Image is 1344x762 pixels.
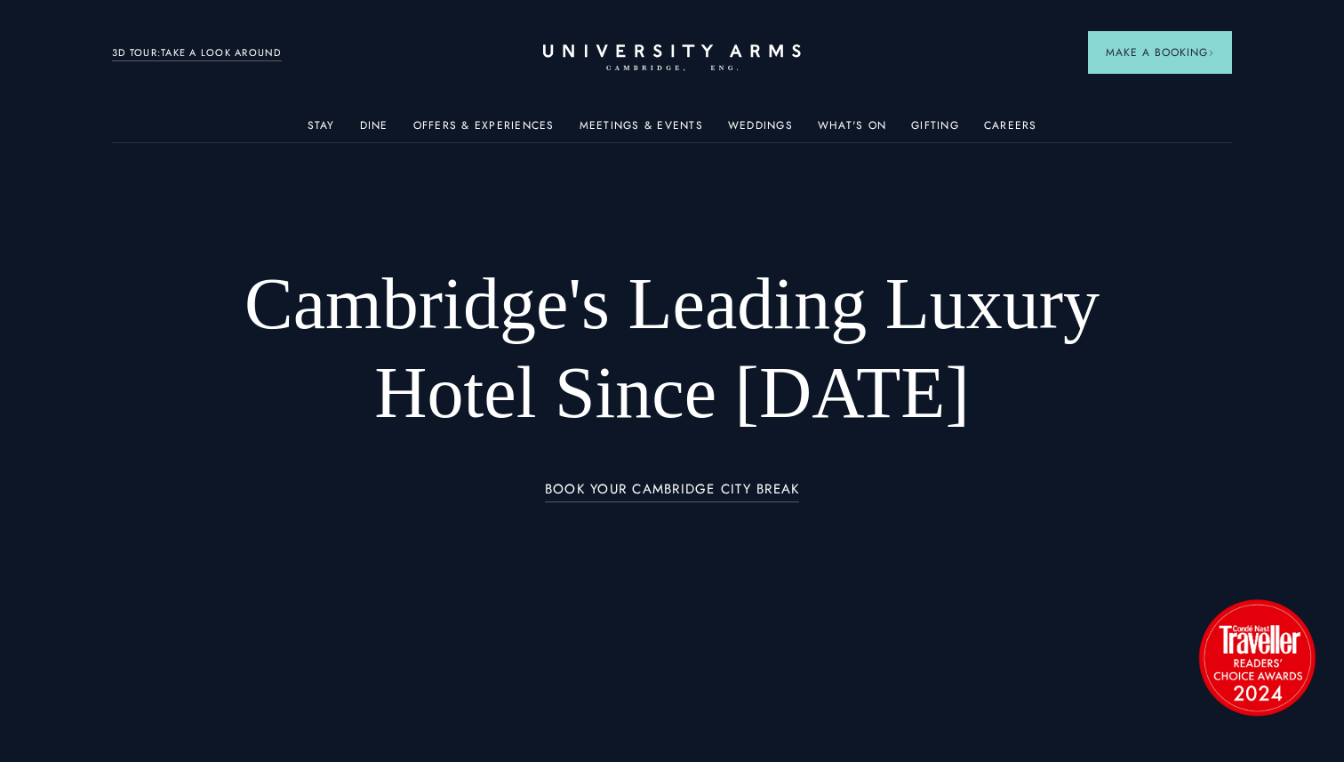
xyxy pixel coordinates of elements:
a: Gifting [911,119,959,142]
a: Offers & Experiences [413,119,555,142]
a: Stay [308,119,335,142]
button: Make a BookingArrow icon [1088,31,1232,74]
a: Careers [984,119,1037,142]
span: Make a Booking [1106,44,1214,60]
a: 3D TOUR:TAKE A LOOK AROUND [112,45,282,61]
h1: Cambridge's Leading Luxury Hotel Since [DATE] [224,260,1120,437]
img: image-2524eff8f0c5d55edbf694693304c4387916dea5-1501x1501-png [1190,590,1324,724]
img: Arrow icon [1208,50,1214,56]
a: BOOK YOUR CAMBRIDGE CITY BREAK [545,482,800,502]
a: Dine [360,119,388,142]
a: Weddings [728,119,793,142]
a: Meetings & Events [580,119,703,142]
a: What's On [818,119,886,142]
a: Home [543,44,801,72]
